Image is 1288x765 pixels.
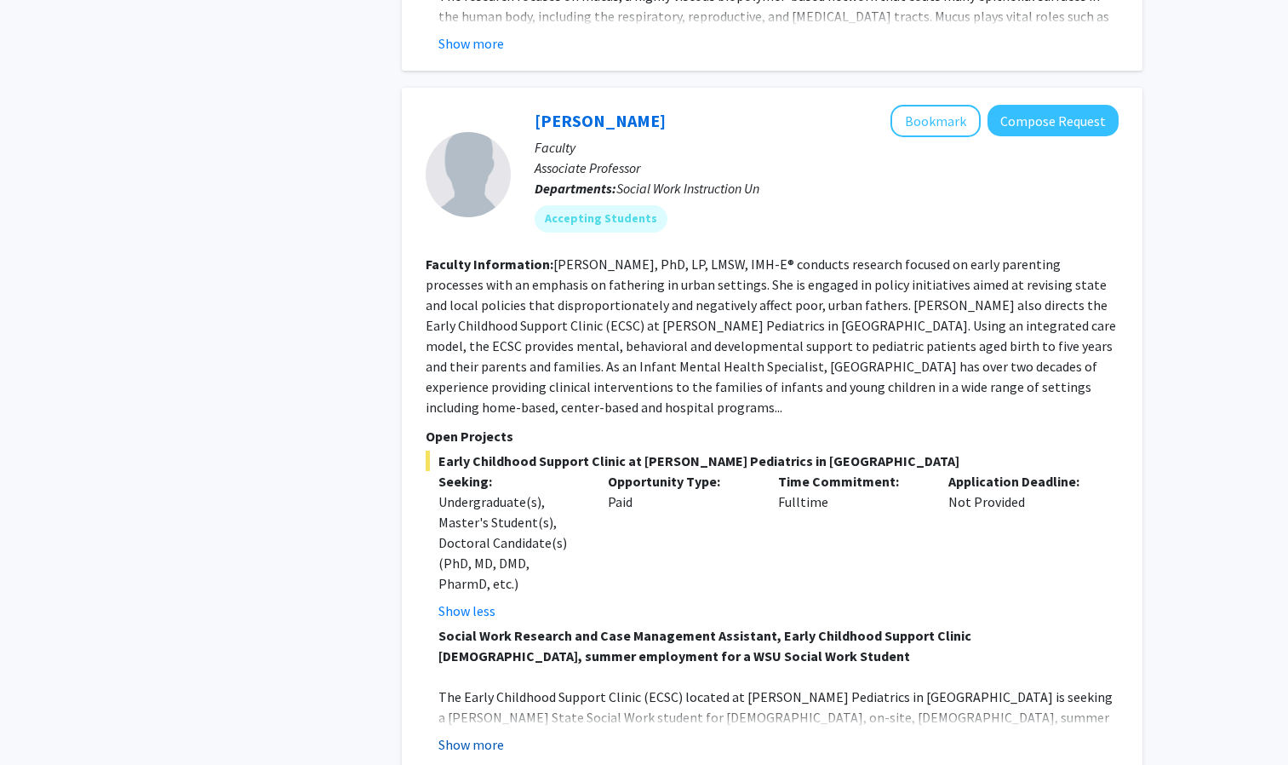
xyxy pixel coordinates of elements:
p: Associate Professor [535,158,1119,178]
p: Seeking: [438,471,583,492]
p: Open Projects [426,426,1119,446]
button: Add Carolyn Dayton to Bookmarks [890,105,981,137]
iframe: Chat [13,688,72,752]
p: Application Deadline: [948,471,1093,492]
div: Not Provided [936,471,1106,621]
button: Compose Request to Carolyn Dayton [987,105,1119,136]
fg-read-more: [PERSON_NAME], PhD, LP, LMSW, IMH-E® conducts research focused on early parenting processes with ... [426,256,1116,416]
a: [PERSON_NAME] [535,110,666,131]
b: Faculty Information: [426,256,553,273]
button: Show more [438,734,504,755]
p: Opportunity Type: [608,471,753,492]
button: Show less [438,601,495,621]
b: Departments: [535,180,616,197]
div: Undergraduate(s), Master's Student(s), Doctoral Candidate(s) (PhD, MD, DMD, PharmD, etc.) [438,492,583,594]
mat-chip: Accepting Students [535,205,667,233]
span: Social Work Instruction Un [616,180,759,197]
span: The Early Childhood Support Clinic (ECSC) located at [PERSON_NAME] Pediatrics in [GEOGRAPHIC_DATA... [438,688,1113,746]
span: Early Childhood Support Clinic at [PERSON_NAME] Pediatrics in [GEOGRAPHIC_DATA] [426,451,1119,471]
strong: Social Work Research and Case Management Assistant, Early Childhood Support Clinic [438,627,971,644]
p: Faculty [535,137,1119,158]
strong: [DEMOGRAPHIC_DATA], summer employment for a WSU Social Work Student [438,647,910,664]
div: Fulltime [765,471,936,621]
div: Paid [595,471,765,621]
button: Show more [438,33,504,54]
p: Time Commitment: [778,471,923,492]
